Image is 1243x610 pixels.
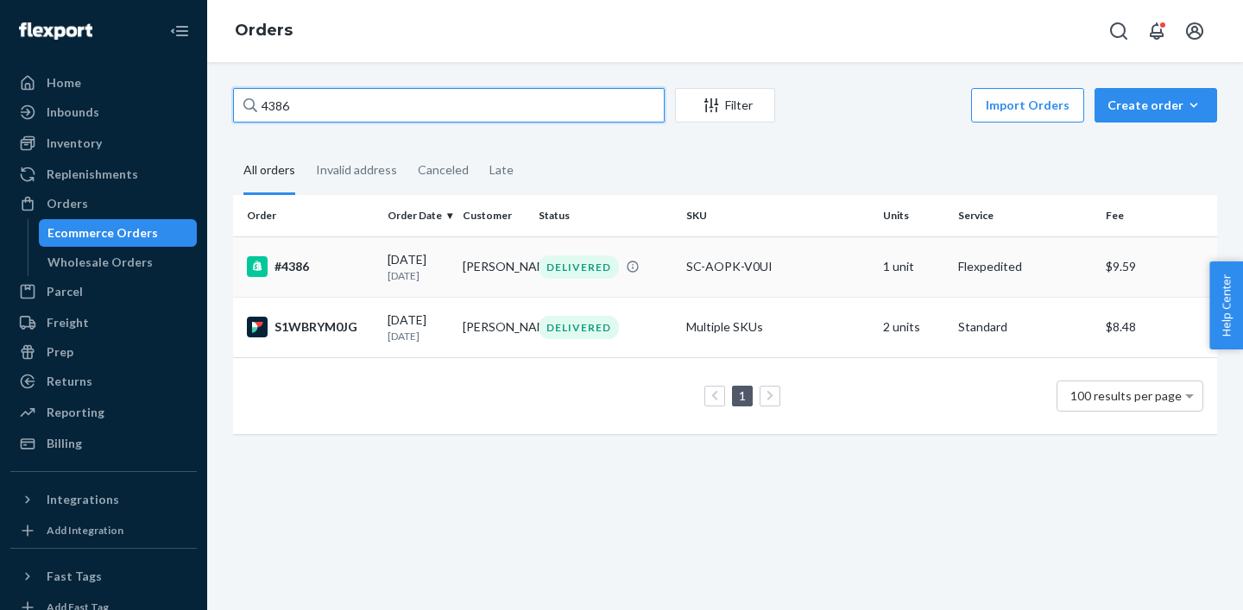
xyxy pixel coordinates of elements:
button: Help Center [1209,261,1243,349]
div: DELIVERED [539,316,619,339]
div: Invalid address [316,148,397,192]
div: Inventory [47,135,102,152]
p: [DATE] [388,268,449,283]
td: $8.48 [1099,297,1217,357]
span: 100 results per page [1070,388,1182,403]
div: Integrations [47,491,119,508]
th: Service [951,195,1099,236]
a: Add Integration [10,520,197,541]
a: Prep [10,338,197,366]
th: Status [532,195,679,236]
a: Wholesale Orders [39,248,198,276]
a: Replenishments [10,160,197,188]
div: Replenishments [47,166,138,183]
div: Fast Tags [47,568,102,585]
img: Flexport logo [19,22,92,40]
input: Search orders [233,88,665,123]
td: 1 unit [876,236,951,297]
div: Wholesale Orders [47,254,153,271]
td: Multiple SKUs [679,297,876,357]
div: Freight [47,314,89,331]
ol: breadcrumbs [221,6,306,56]
p: Standard [958,318,1092,336]
a: Reporting [10,399,197,426]
div: [DATE] [388,311,449,343]
div: DELIVERED [539,255,619,279]
a: Inbounds [10,98,197,126]
div: Create order [1107,97,1204,114]
button: Filter [675,88,775,123]
div: Billing [47,435,82,452]
div: SC-AOPK-V0UI [686,258,869,275]
div: Prep [47,343,73,361]
a: Page 1 is your current page [735,388,749,403]
div: Canceled [418,148,469,192]
button: Fast Tags [10,563,197,590]
div: Returns [47,373,92,390]
th: Units [876,195,951,236]
a: Returns [10,368,197,395]
p: [DATE] [388,329,449,343]
div: [DATE] [388,251,449,283]
td: [PERSON_NAME] [456,297,531,357]
div: #4386 [247,256,374,277]
div: All orders [243,148,295,195]
th: SKU [679,195,876,236]
div: Parcel [47,283,83,300]
button: Open account menu [1177,14,1212,48]
button: Create order [1095,88,1217,123]
td: [PERSON_NAME] [456,236,531,297]
a: Home [10,69,197,97]
div: Inbounds [47,104,99,121]
a: Freight [10,309,197,336]
div: Orders [47,195,88,212]
button: Integrations [10,486,197,513]
a: Ecommerce Orders [39,219,198,247]
th: Order [233,195,381,236]
th: Order Date [381,195,456,236]
button: Close Navigation [162,14,197,48]
p: Flexpedited [958,258,1092,275]
td: $9.59 [1099,236,1217,297]
a: Billing [10,430,197,457]
button: Open notifications [1139,14,1174,48]
div: S1WBRYM0JG [247,317,374,337]
div: Ecommerce Orders [47,224,158,242]
button: Open Search Box [1101,14,1136,48]
button: Import Orders [971,88,1084,123]
a: Parcel [10,278,197,305]
a: Orders [235,21,293,40]
div: Customer [463,208,524,223]
a: Orders [10,190,197,217]
div: Reporting [47,404,104,421]
div: Late [489,148,514,192]
div: Filter [676,97,774,114]
div: Home [47,74,81,91]
th: Fee [1099,195,1217,236]
div: Add Integration [47,523,123,538]
td: 2 units [876,297,951,357]
a: Inventory [10,129,197,157]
